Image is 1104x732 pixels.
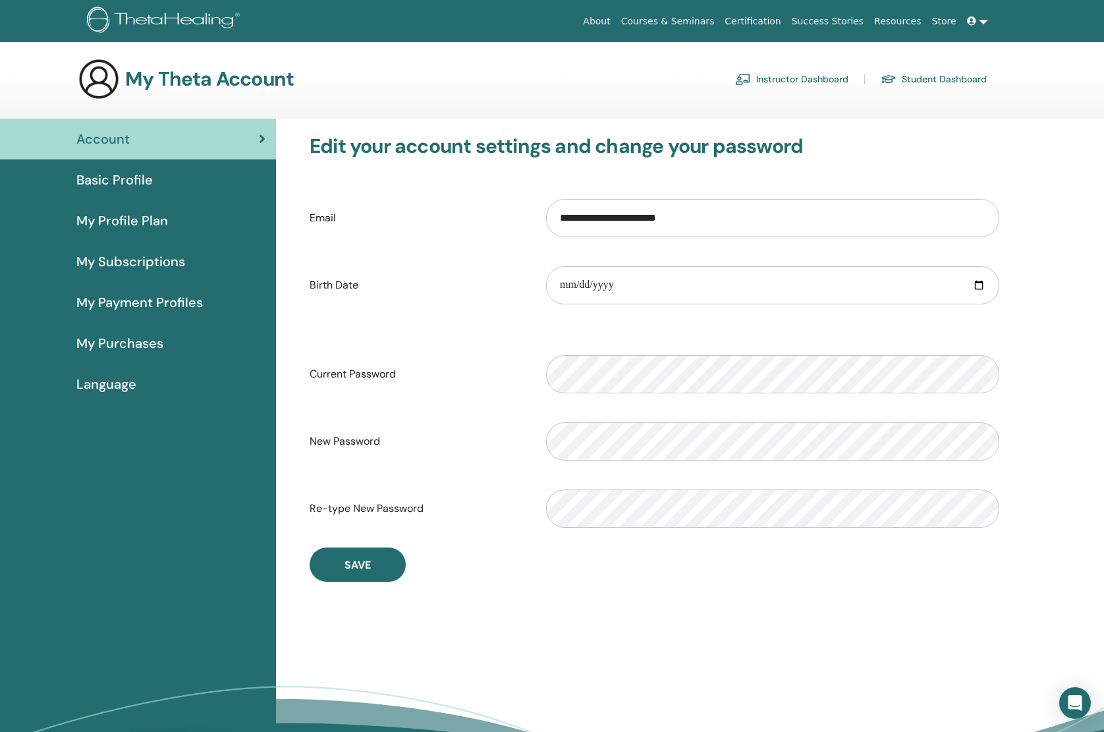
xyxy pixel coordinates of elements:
[300,206,536,231] label: Email
[78,58,120,100] img: generic-user-icon.jpg
[76,374,136,394] span: Language
[125,67,294,91] h3: My Theta Account
[76,293,203,312] span: My Payment Profiles
[881,69,987,90] a: Student Dashboard
[345,558,371,572] span: Save
[1059,687,1091,719] div: Open Intercom Messenger
[616,9,720,34] a: Courses & Seminars
[881,74,897,85] img: graduation-cap.svg
[735,73,751,85] img: chalkboard-teacher.svg
[300,273,536,298] label: Birth Date
[76,129,130,149] span: Account
[310,548,406,582] button: Save
[87,7,244,36] img: logo.png
[300,362,536,387] label: Current Password
[869,9,927,34] a: Resources
[735,69,848,90] a: Instructor Dashboard
[76,170,153,190] span: Basic Profile
[787,9,869,34] a: Success Stories
[310,134,999,158] h3: Edit your account settings and change your password
[300,496,536,521] label: Re-type New Password
[76,333,163,353] span: My Purchases
[927,9,962,34] a: Store
[76,252,185,271] span: My Subscriptions
[76,211,168,231] span: My Profile Plan
[300,429,536,454] label: New Password
[719,9,786,34] a: Certification
[578,9,615,34] a: About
